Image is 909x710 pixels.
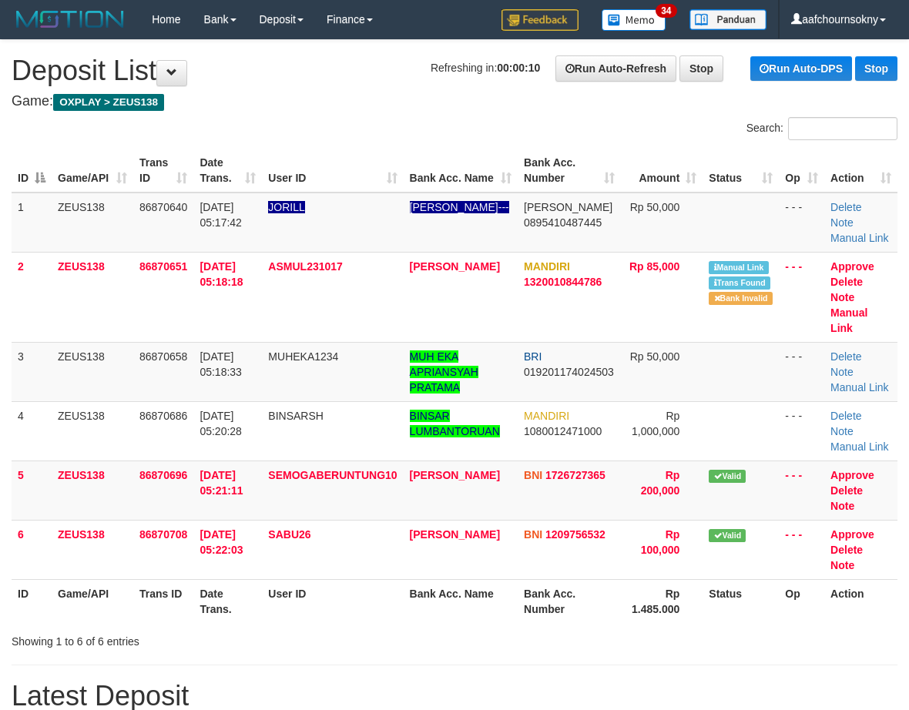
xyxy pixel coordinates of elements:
span: Copy 1209756532 to clipboard [545,528,605,541]
div: Showing 1 to 6 of 6 entries [12,628,367,649]
th: User ID: activate to sort column ascending [262,149,403,193]
a: Delete [830,484,863,497]
a: BINSAR LUMBANTORUAN [410,410,500,437]
a: Delete [830,201,861,213]
th: Rp 1.485.000 [621,579,703,623]
td: - - - [779,252,824,342]
td: 5 [12,460,52,520]
span: Similar transaction found [709,276,770,290]
a: Manual Link [830,306,867,334]
td: 2 [12,252,52,342]
span: Valid transaction [709,470,746,483]
span: MANDIRI [524,410,569,422]
a: [PERSON_NAME] [410,528,500,541]
label: Search: [746,117,897,140]
span: ASMUL231017 [268,260,343,273]
span: Rp 85,000 [629,260,679,273]
span: BNI [524,469,542,481]
td: ZEUS138 [52,401,133,460]
a: Approve [830,528,874,541]
a: Stop [679,55,723,82]
th: Bank Acc. Name: activate to sort column ascending [404,149,518,193]
a: Manual Link [830,381,889,394]
span: Copy 0895410487445 to clipboard [524,216,602,229]
td: 6 [12,520,52,579]
span: Copy 019201174024503 to clipboard [524,366,614,378]
td: 4 [12,401,52,460]
span: Rp 200,000 [641,469,680,497]
a: Note [830,559,854,571]
span: Copy 1320010844786 to clipboard [524,276,602,288]
span: [DATE] 05:18:33 [200,350,242,378]
span: 86870708 [139,528,187,541]
span: Refreshing in: [431,62,540,74]
span: Rp 50,000 [630,201,680,213]
span: 86870696 [139,469,187,481]
strong: 00:00:10 [497,62,540,74]
a: Delete [830,410,861,422]
a: Delete [830,276,863,288]
span: MANDIRI [524,260,570,273]
th: Op [779,579,824,623]
th: Status [703,579,779,623]
input: Search: [788,117,897,140]
a: Stop [855,56,897,81]
a: Manual Link [830,232,889,244]
a: Run Auto-DPS [750,56,852,81]
span: Manually Linked [709,261,768,274]
span: BNI [524,528,542,541]
td: - - - [779,520,824,579]
span: OXPLAY > ZEUS138 [53,94,164,111]
span: 86870651 [139,260,187,273]
img: panduan.png [689,9,766,30]
th: Bank Acc. Name [404,579,518,623]
span: [DATE] 05:22:03 [200,528,243,556]
td: 3 [12,342,52,401]
a: Note [830,366,854,378]
span: Copy 1080012471000 to clipboard [524,425,602,437]
th: Bank Acc. Number: activate to sort column ascending [518,149,621,193]
span: 86870658 [139,350,187,363]
a: MUH EKA APRIANSYAH PRATAMA [410,350,478,394]
span: Nama rekening ada tanda titik/strip, harap diedit [268,201,304,213]
span: [DATE] 05:17:42 [200,201,242,229]
span: [PERSON_NAME] [524,201,612,213]
th: Game/API: activate to sort column ascending [52,149,133,193]
th: Trans ID [133,579,193,623]
span: BRI [524,350,542,363]
span: Rp 50,000 [630,350,680,363]
a: [PERSON_NAME]--- [410,201,509,213]
a: Run Auto-Refresh [555,55,676,82]
span: Rp 100,000 [641,528,680,556]
a: Note [830,500,854,512]
span: BINSARSH [268,410,324,422]
td: - - - [779,193,824,253]
a: Delete [830,350,861,363]
td: - - - [779,401,824,460]
th: Date Trans.: activate to sort column ascending [193,149,262,193]
span: Valid transaction [709,529,746,542]
span: [DATE] 05:20:28 [200,410,242,437]
span: SABU26 [268,528,310,541]
span: Copy 1726727365 to clipboard [545,469,605,481]
span: [DATE] 05:21:11 [200,469,243,497]
span: 86870640 [139,201,187,213]
span: 34 [656,4,676,18]
span: MUHEKA1234 [268,350,338,363]
th: Bank Acc. Number [518,579,621,623]
th: Op: activate to sort column ascending [779,149,824,193]
span: 86870686 [139,410,187,422]
a: [PERSON_NAME] [410,469,500,481]
td: 1 [12,193,52,253]
th: Action [824,579,897,623]
td: ZEUS138 [52,252,133,342]
td: ZEUS138 [52,520,133,579]
td: - - - [779,460,824,520]
th: Action: activate to sort column ascending [824,149,897,193]
img: MOTION_logo.png [12,8,129,31]
th: Amount: activate to sort column ascending [621,149,703,193]
img: Feedback.jpg [501,9,579,31]
a: Note [830,425,854,437]
img: Button%20Memo.svg [602,9,666,31]
a: [PERSON_NAME] [410,260,500,273]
